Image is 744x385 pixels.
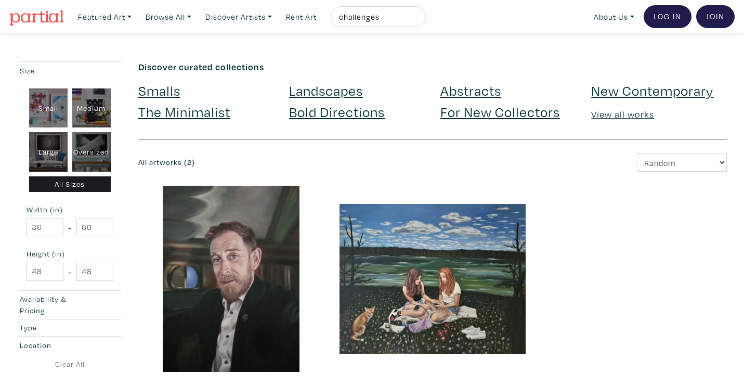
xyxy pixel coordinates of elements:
div: Size [20,65,92,76]
a: Abstracts [440,81,501,99]
button: Type [17,319,123,337]
div: Small [29,88,68,128]
button: Size [17,62,123,79]
div: Availability & Pricing [20,293,92,316]
small: Height (in) [27,250,113,258]
a: Smalls [138,81,180,99]
input: Search [338,10,416,23]
div: Medium [72,88,111,128]
span: - [68,221,72,235]
a: Discover Artists [201,6,277,28]
button: Location [17,337,123,354]
div: Type [20,322,92,333]
a: Log In [644,5,691,28]
h6: All artworks (2) [138,158,425,167]
a: Bold Directions [289,102,385,121]
a: View all works [591,108,654,120]
a: For New Collectors [440,102,560,121]
div: All Sizes [29,176,111,192]
div: Oversized [72,132,111,172]
a: Featured Art [73,6,136,28]
a: Browse All [141,6,196,28]
a: Landscapes [289,81,363,99]
span: - [68,265,72,279]
h6: Discover curated collections [138,61,727,73]
a: New Contemporary [591,81,713,99]
a: Clear All [17,358,123,370]
div: Large [29,132,68,172]
div: Location [20,340,92,351]
button: Availability & Pricing [17,291,123,319]
small: Width (in) [27,206,113,213]
a: Rent Art [281,6,321,28]
a: The Minimalist [138,102,230,121]
a: Join [696,5,735,28]
a: About Us [589,6,639,28]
